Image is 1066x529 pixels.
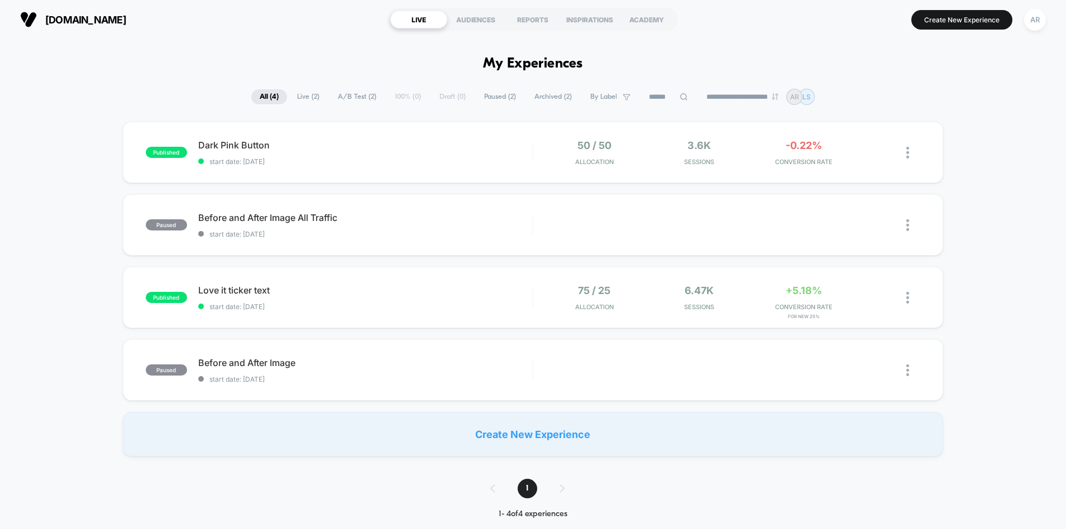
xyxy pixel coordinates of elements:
[198,357,533,368] span: Before and After Image
[20,11,37,28] img: Visually logo
[577,140,611,151] span: 50 / 50
[146,147,187,158] span: published
[790,93,799,101] p: AR
[198,157,533,166] span: start date: [DATE]
[45,14,126,26] span: [DOMAIN_NAME]
[198,302,533,311] span: start date: [DATE]
[198,285,533,296] span: Love it ticker text
[198,230,533,238] span: start date: [DATE]
[476,89,524,104] span: Paused ( 2 )
[786,140,822,151] span: -0.22%
[906,147,909,158] img: close
[911,10,1012,30] button: Create New Experience
[251,89,287,104] span: All ( 4 )
[906,364,909,376] img: close
[146,292,187,303] span: published
[786,285,822,296] span: +5.18%
[754,303,853,311] span: CONVERSION RATE
[390,11,447,28] div: LIVE
[685,285,714,296] span: 6.47k
[447,11,504,28] div: AUDIENCES
[575,158,614,166] span: Allocation
[618,11,675,28] div: ACADEMY
[687,140,711,151] span: 3.6k
[198,212,533,223] span: Before and After Image All Traffic
[649,303,749,311] span: Sessions
[906,219,909,231] img: close
[802,93,811,101] p: LS
[754,314,853,319] span: for New 25%
[483,56,583,72] h1: My Experiences
[561,11,618,28] div: INSPIRATIONS
[17,11,130,28] button: [DOMAIN_NAME]
[772,93,778,100] img: end
[590,93,617,101] span: By Label
[198,140,533,151] span: Dark Pink Button
[578,285,610,296] span: 75 / 25
[754,158,853,166] span: CONVERSION RATE
[289,89,328,104] span: Live ( 2 )
[123,412,944,456] div: Create New Experience
[479,509,587,519] div: 1 - 4 of 4 experiences
[1024,9,1046,31] div: AR
[198,375,533,383] span: start date: [DATE]
[1021,8,1049,31] button: AR
[906,292,909,304] img: close
[518,479,537,498] span: 1
[649,158,749,166] span: Sessions
[504,11,561,28] div: REPORTS
[146,364,187,376] span: paused
[575,303,614,311] span: Allocation
[329,89,385,104] span: A/B Test ( 2 )
[146,219,187,230] span: paused
[526,89,580,104] span: Archived ( 2 )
